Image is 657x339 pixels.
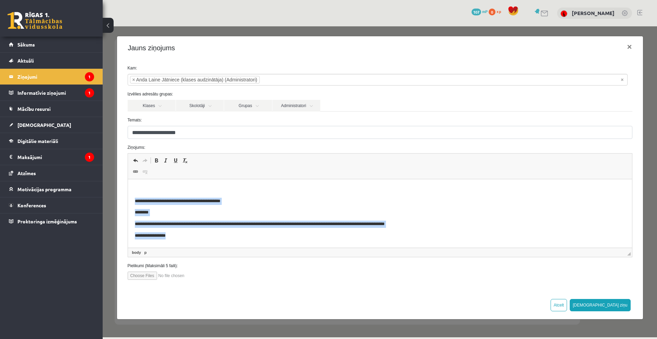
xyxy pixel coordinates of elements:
[9,149,94,165] a: Maksājumi1
[525,226,528,229] span: Resize
[17,186,72,192] span: Motivācijas programma
[519,11,534,30] button: ×
[17,170,36,176] span: Atzīmes
[28,130,38,139] a: Undo (Ctrl+Z)
[9,133,94,149] a: Digitālie materiāli
[20,236,535,243] label: Pielikumi (Maksimāli 5 faili):
[9,165,94,181] a: Atzīmes
[8,12,62,29] a: Rīgas 1. Tālmācības vidusskola
[20,65,535,71] label: Izvēlies adresātu grupas:
[17,218,77,224] span: Proktoringa izmēģinājums
[17,57,34,64] span: Aktuāli
[17,202,46,208] span: Konferences
[25,16,73,27] h4: Jauns ziņojums
[85,153,94,162] i: 1
[30,50,33,57] span: ×
[73,74,121,85] a: Skolotāji
[59,130,68,139] a: Italic (Ctrl+I)
[121,74,169,85] a: Grupas
[85,88,94,97] i: 1
[78,130,87,139] a: Remove Format
[489,9,495,15] span: 0
[472,9,488,14] a: 107 mP
[17,122,71,128] span: [DEMOGRAPHIC_DATA]
[9,181,94,197] a: Motivācijas programma
[28,223,40,229] a: body element
[17,149,94,165] legend: Maksājumi
[9,197,94,213] a: Konferences
[9,53,94,68] a: Aktuāli
[518,50,521,57] span: Noņemt visus vienumus
[9,85,94,101] a: Informatīvie ziņojumi1
[17,106,51,112] span: Mācību resursi
[497,9,501,14] span: xp
[472,9,481,15] span: 107
[170,74,218,85] a: Administratori
[489,9,504,14] a: 0 xp
[482,9,488,14] span: mP
[38,141,47,150] a: Unlink
[68,130,78,139] a: Underline (Ctrl+U)
[17,85,94,101] legend: Informatīvie ziņojumi
[85,72,94,81] i: 1
[17,138,58,144] span: Digitālie materiāli
[9,101,94,117] a: Mācību resursi
[20,91,535,97] label: Temats:
[20,39,535,45] label: Kam:
[9,37,94,52] a: Sākums
[25,153,529,221] iframe: Editor, wiswyg-editor-47024791059300-1758023178-649
[467,273,528,285] button: [DEMOGRAPHIC_DATA] ziņu
[17,41,35,48] span: Sākums
[28,141,38,150] a: Link (Ctrl+K)
[17,69,94,84] legend: Ziņojumi
[9,69,94,84] a: Ziņojumi1
[49,130,59,139] a: Bold (Ctrl+B)
[448,273,464,285] button: Atcelt
[38,130,47,139] a: Redo (Ctrl+Y)
[40,223,46,229] a: p element
[9,213,94,229] a: Proktoringa izmēģinājums
[561,10,567,17] img: Kristofers Bernāns
[25,74,73,85] a: Klases
[20,118,535,124] label: Ziņojums:
[572,10,615,16] a: [PERSON_NAME]
[9,117,94,133] a: [DEMOGRAPHIC_DATA]
[27,50,157,57] li: Anda Laine Jātniece (klases audzinātāja) (Administratori)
